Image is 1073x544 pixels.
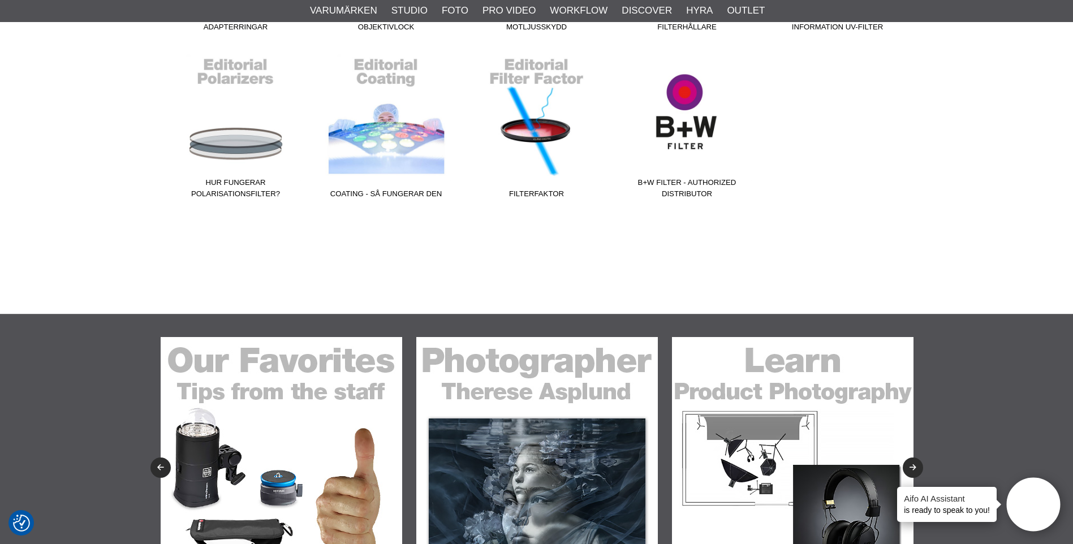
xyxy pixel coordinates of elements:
button: Next [903,457,923,478]
span: Information UV-Filter [762,21,913,37]
a: Foto [442,3,468,18]
span: Objektivlock [311,21,462,37]
a: Outlet [727,3,765,18]
img: Revisit consent button [13,515,30,532]
button: Samtyckesinställningar [13,513,30,533]
a: Hur fungerar Polarisationsfilter? [161,51,311,204]
button: Previous [150,457,171,478]
a: Discover [622,3,672,18]
a: Workflow [550,3,607,18]
span: Filterhållare [612,21,762,37]
div: is ready to speak to you! [897,487,997,522]
a: B+W Filter - Authorized Distributor [612,51,762,204]
a: Pro Video [482,3,536,18]
span: Motljusskydd [462,21,612,37]
span: Filterfaktor [462,188,612,204]
h4: Aifo AI Assistant [904,493,990,504]
span: Adapterringar [161,21,311,37]
span: Coating - Så fungerar den [311,188,462,204]
a: Coating - Så fungerar den [311,51,462,204]
a: Hyra [686,3,713,18]
a: Studio [391,3,428,18]
span: B+W Filter - Authorized Distributor [612,177,762,204]
a: Varumärken [310,3,377,18]
a: Filterfaktor [462,51,612,204]
span: Hur fungerar Polarisationsfilter? [161,177,311,204]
